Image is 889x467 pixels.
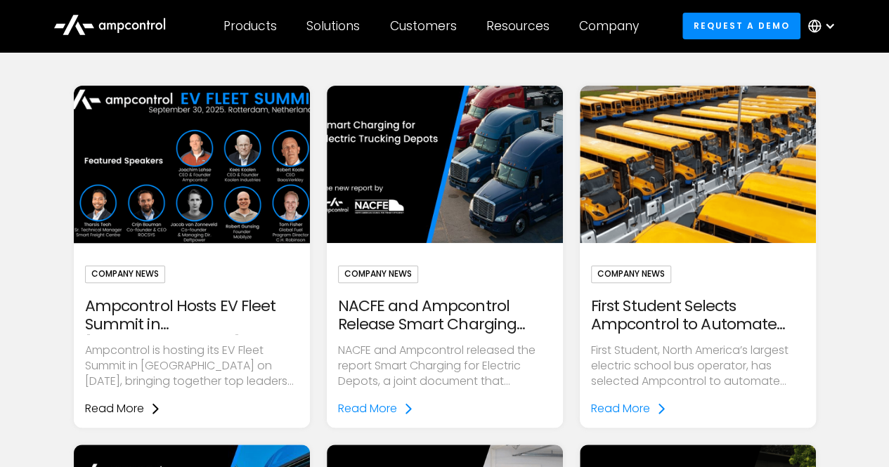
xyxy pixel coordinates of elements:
div: Resources [486,18,550,34]
div: Read More [591,401,650,416]
p: First Student, North America’s largest electric school bus operator, has selected Ampcontrol to a... [591,343,805,390]
a: Read More [591,401,667,416]
div: Products [223,18,277,34]
div: Read More [85,401,144,416]
div: Solutions [306,18,360,34]
div: First Student Selects Ampcontrol to Automate Electric Transportation [591,297,805,334]
div: Company [579,18,639,34]
p: Ampcontrol is hosting its EV Fleet Summit in [GEOGRAPHIC_DATA] on [DATE], bringing together top l... [85,343,299,390]
div: NACFE and Ampcontrol Release Smart Charging Report for Electric Truck Depots [338,297,552,334]
div: Company News [338,265,418,282]
a: Read More [85,401,161,416]
div: Customers [390,18,457,34]
a: Request a demo [682,13,800,39]
a: Read More [338,401,414,416]
p: NACFE and Ampcontrol released the report Smart Charging for Electric Depots, a joint document tha... [338,343,552,390]
div: Company News [85,265,165,282]
div: Read More [338,401,397,416]
div: Ampcontrol Hosts EV Fleet Summit in [GEOGRAPHIC_DATA] to Advance Electric Fleet Management in [GE... [85,297,299,334]
div: Company News [591,265,671,282]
